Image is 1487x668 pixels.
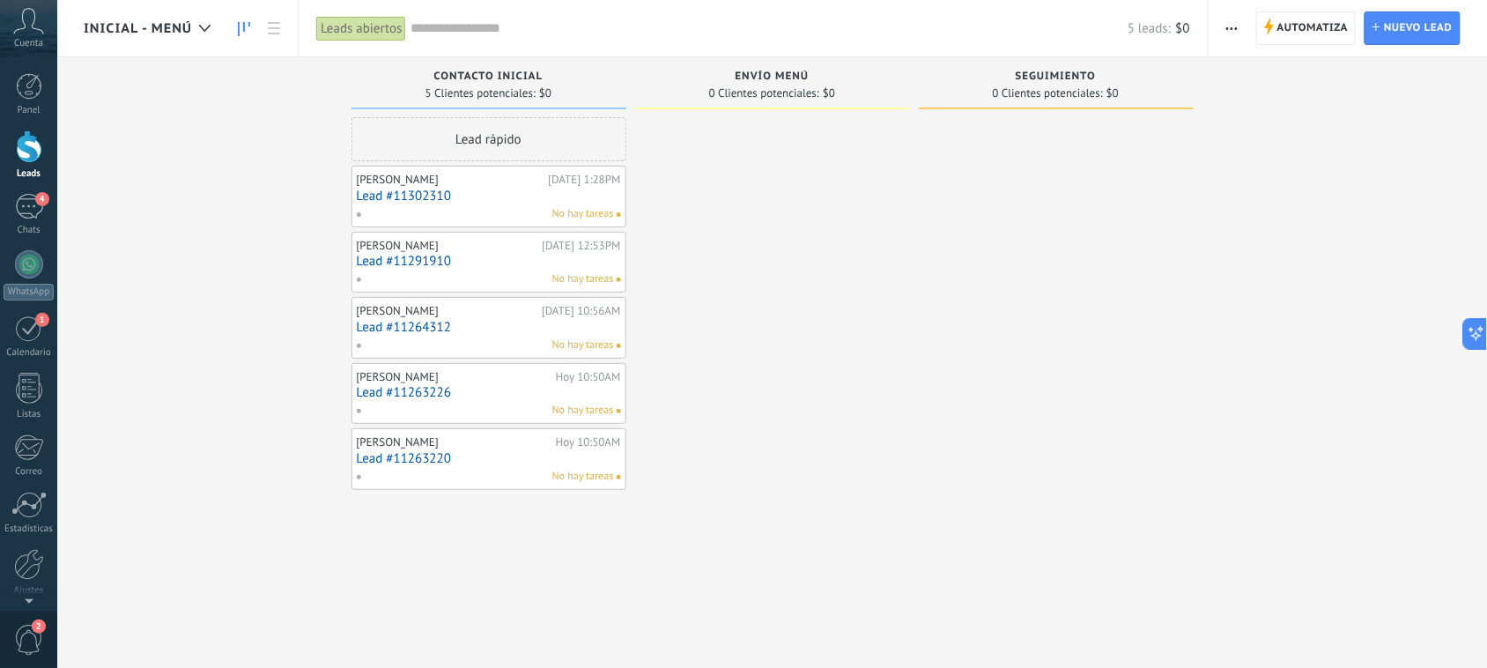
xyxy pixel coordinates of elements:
[644,71,901,85] div: Envío Menú
[14,38,43,49] span: Cuenta
[357,173,544,187] div: [PERSON_NAME]
[617,212,621,217] span: No hay nada asignado
[4,466,55,478] div: Correo
[1219,11,1245,45] button: Más
[542,304,621,318] div: [DATE] 10:56AM
[617,344,621,348] span: No hay nada asignado
[35,192,49,206] span: 4
[32,620,46,634] span: 2
[1176,20,1190,37] span: $0
[556,435,621,449] div: Hoy 10:50AM
[425,88,536,99] span: 5 Clientes potenciales:
[4,284,54,301] div: WhatsApp
[316,16,406,41] div: Leads abiertos
[357,239,538,253] div: [PERSON_NAME]
[1256,11,1357,45] a: Automatiza
[357,385,621,400] a: Lead #11263226
[4,225,55,236] div: Chats
[823,88,835,99] span: $0
[434,71,544,83] span: Contacto inicial
[539,88,551,99] span: $0
[1128,20,1171,37] span: 5 leads:
[357,451,621,466] a: Lead #11263220
[1016,71,1096,83] span: Seguimiento
[617,278,621,282] span: No hay nada asignado
[351,117,626,161] div: Lead rápido
[357,304,537,318] div: [PERSON_NAME]
[229,11,259,46] a: Leads
[357,435,551,449] div: [PERSON_NAME]
[709,88,819,99] span: 0 Clientes potenciales:
[357,320,621,335] a: Lead #11264312
[1384,12,1453,44] span: Nuevo lead
[736,71,810,83] span: Envío Menú
[552,338,614,353] span: No hay tareas
[357,254,621,269] a: Lead #11291910
[617,409,621,413] span: No hay nada asignado
[1277,12,1349,44] span: Automatiza
[1106,88,1119,99] span: $0
[552,271,614,287] span: No hay tareas
[4,105,55,116] div: Panel
[4,409,55,420] div: Listas
[1365,11,1461,45] a: Nuevo lead
[360,71,618,85] div: Contacto inicial
[357,189,621,204] a: Lead #11302310
[556,370,621,384] div: Hoy 10:50AM
[542,239,620,253] div: [DATE] 12:53PM
[4,523,55,535] div: Estadísticas
[357,370,551,384] div: [PERSON_NAME]
[928,71,1185,85] div: Seguimiento
[548,173,620,187] div: [DATE] 1:28PM
[552,403,614,419] span: No hay tareas
[4,347,55,359] div: Calendario
[993,88,1103,99] span: 0 Clientes potenciales:
[35,313,49,327] span: 1
[617,475,621,479] span: No hay nada asignado
[84,20,192,37] span: Inicial - Menú
[4,168,55,180] div: Leads
[552,469,614,485] span: No hay tareas
[552,206,614,222] span: No hay tareas
[259,11,289,46] a: Lista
